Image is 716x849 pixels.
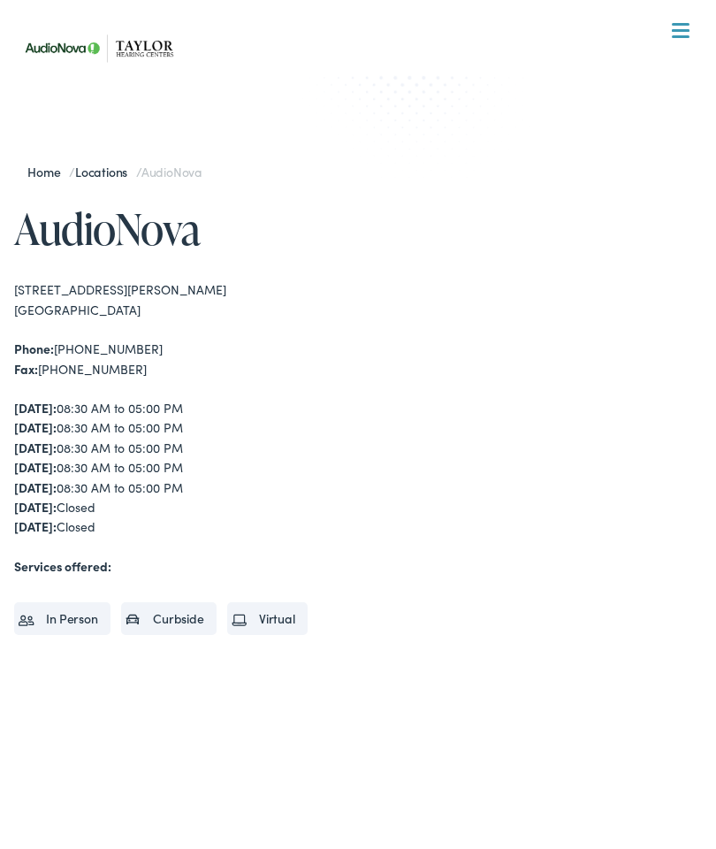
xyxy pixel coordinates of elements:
[14,557,111,575] strong: Services offered:
[14,340,54,357] strong: Phone:
[14,478,57,496] strong: [DATE]:
[121,602,217,634] li: Curbside
[14,517,57,535] strong: [DATE]:
[14,398,358,537] div: 08:30 AM to 05:00 PM 08:30 AM to 05:00 PM 08:30 AM to 05:00 PM 08:30 AM to 05:00 PM 08:30 AM to 0...
[27,71,702,126] a: What We Offer
[27,163,69,180] a: Home
[14,498,57,516] strong: [DATE]:
[227,602,308,634] li: Virtual
[14,439,57,456] strong: [DATE]:
[141,163,202,180] span: AudioNova
[14,399,57,417] strong: [DATE]:
[14,279,358,319] div: [STREET_ADDRESS][PERSON_NAME] [GEOGRAPHIC_DATA]
[14,360,38,378] strong: Fax:
[14,418,57,436] strong: [DATE]:
[27,163,202,180] span: / /
[14,458,57,476] strong: [DATE]:
[14,602,110,634] li: In Person
[75,163,136,180] a: Locations
[14,205,358,252] h1: AudioNova
[14,339,358,379] div: [PHONE_NUMBER] [PHONE_NUMBER]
